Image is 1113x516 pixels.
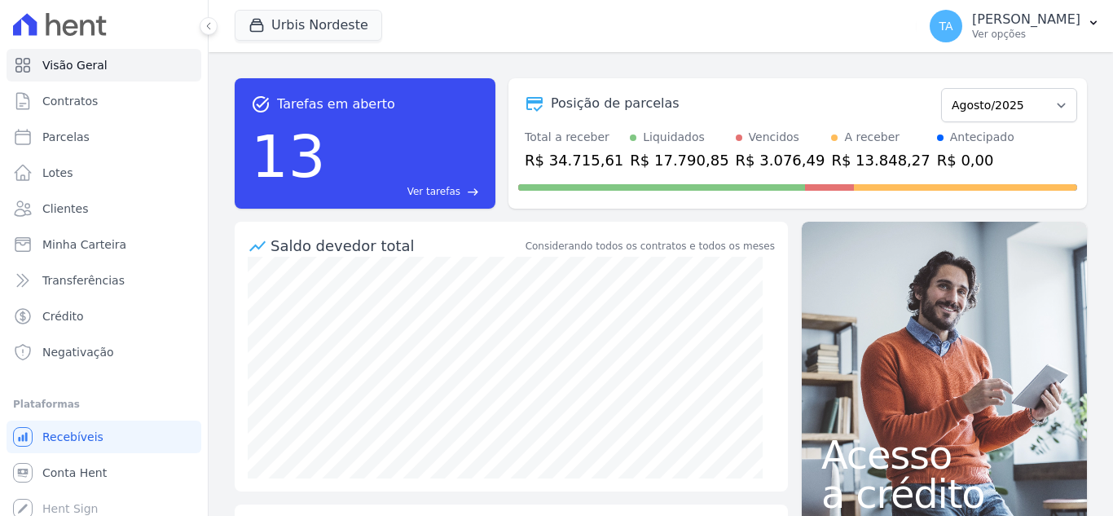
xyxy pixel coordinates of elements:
[251,95,271,114] span: task_alt
[831,149,930,171] div: R$ 13.848,27
[42,57,108,73] span: Visão Geral
[7,228,201,261] a: Minha Carteira
[42,272,125,289] span: Transferências
[937,149,1014,171] div: R$ 0,00
[7,264,201,297] a: Transferências
[526,239,775,254] div: Considerando todos os contratos e todos os meses
[7,456,201,489] a: Conta Hent
[643,129,705,146] div: Liquidados
[821,474,1067,514] span: a crédito
[467,186,479,198] span: east
[251,114,326,199] div: 13
[950,129,1014,146] div: Antecipado
[13,395,195,414] div: Plataformas
[407,184,460,199] span: Ver tarefas
[42,165,73,181] span: Lotes
[235,10,382,41] button: Urbis Nordeste
[844,129,900,146] div: A receber
[7,421,201,453] a: Recebíveis
[7,192,201,225] a: Clientes
[551,94,680,113] div: Posição de parcelas
[7,121,201,153] a: Parcelas
[42,429,103,445] span: Recebíveis
[7,336,201,368] a: Negativação
[821,435,1067,474] span: Acesso
[972,11,1080,28] p: [PERSON_NAME]
[7,85,201,117] a: Contratos
[42,308,84,324] span: Crédito
[525,149,623,171] div: R$ 34.715,61
[7,157,201,189] a: Lotes
[917,3,1113,49] button: TA [PERSON_NAME] Ver opções
[7,49,201,82] a: Visão Geral
[42,93,98,109] span: Contratos
[939,20,953,32] span: TA
[630,149,728,171] div: R$ 17.790,85
[972,28,1080,41] p: Ver opções
[749,129,799,146] div: Vencidos
[42,129,90,145] span: Parcelas
[277,95,395,114] span: Tarefas em aberto
[271,235,522,257] div: Saldo devedor total
[42,236,126,253] span: Minha Carteira
[736,149,825,171] div: R$ 3.076,49
[7,300,201,333] a: Crédito
[525,129,623,146] div: Total a receber
[42,344,114,360] span: Negativação
[42,201,88,217] span: Clientes
[332,184,479,199] a: Ver tarefas east
[42,465,107,481] span: Conta Hent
